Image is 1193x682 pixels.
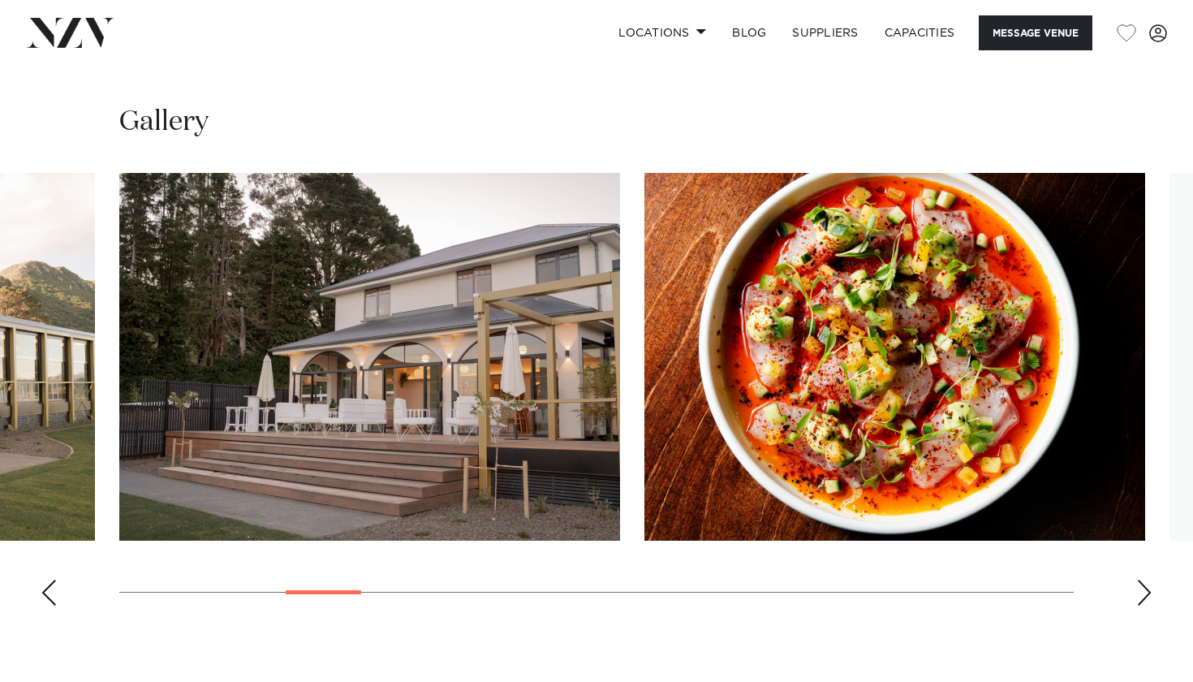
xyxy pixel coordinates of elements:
img: nzv-logo.png [26,18,114,47]
swiper-slide: 5 / 23 [119,173,620,541]
button: Message Venue [979,15,1092,50]
a: Locations [605,15,719,50]
a: BLOG [719,15,779,50]
h2: Gallery [119,104,209,140]
swiper-slide: 6 / 23 [644,173,1145,541]
a: Capacities [872,15,968,50]
a: SUPPLIERS [779,15,871,50]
